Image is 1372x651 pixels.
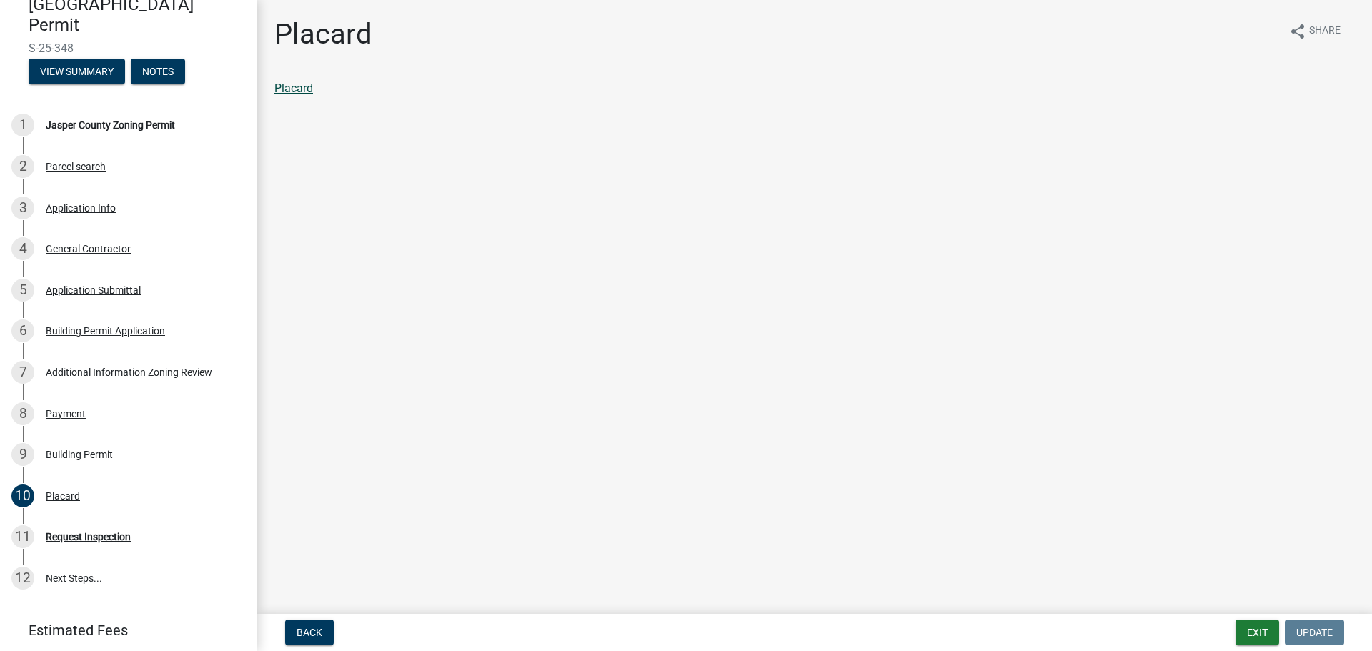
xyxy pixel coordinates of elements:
[1285,620,1344,645] button: Update
[11,237,34,260] div: 4
[1236,620,1279,645] button: Exit
[11,567,34,590] div: 12
[285,620,334,645] button: Back
[11,402,34,425] div: 8
[46,244,131,254] div: General Contractor
[46,367,212,377] div: Additional Information Zoning Review
[131,66,185,78] wm-modal-confirm: Notes
[11,114,34,136] div: 1
[29,59,125,84] button: View Summary
[11,525,34,548] div: 11
[11,616,234,645] a: Estimated Fees
[297,627,322,638] span: Back
[46,409,86,419] div: Payment
[1278,17,1352,45] button: shareShare
[274,17,372,51] h1: Placard
[11,443,34,466] div: 9
[1289,23,1306,40] i: share
[29,66,125,78] wm-modal-confirm: Summary
[46,203,116,213] div: Application Info
[11,361,34,384] div: 7
[46,532,131,542] div: Request Inspection
[46,449,113,459] div: Building Permit
[1296,627,1333,638] span: Update
[131,59,185,84] button: Notes
[46,120,175,130] div: Jasper County Zoning Permit
[46,285,141,295] div: Application Submittal
[11,484,34,507] div: 10
[11,197,34,219] div: 3
[29,41,229,55] span: S-25-348
[46,491,80,501] div: Placard
[11,155,34,178] div: 2
[46,161,106,172] div: Parcel search
[11,279,34,302] div: 5
[1309,23,1341,40] span: Share
[46,326,165,336] div: Building Permit Application
[274,81,313,95] a: Placard
[11,319,34,342] div: 6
